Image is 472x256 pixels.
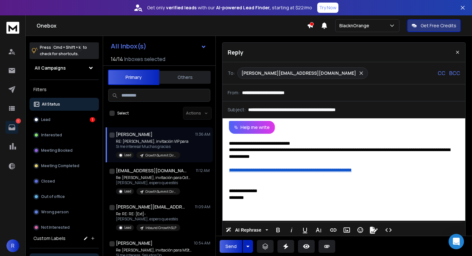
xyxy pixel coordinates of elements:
p: From: [228,90,240,96]
strong: verified leads [166,4,197,11]
button: Closed [30,175,99,188]
button: Lead1 [30,113,99,126]
h1: All Campaigns [35,65,66,71]
button: Signature [368,224,380,236]
p: Out of office [41,194,65,199]
p: Closed [41,179,55,184]
button: Wrong person [30,206,99,218]
button: Meeting Completed [30,159,99,172]
p: 11:12 AM [196,168,210,173]
p: [PERSON_NAME], espero que estés [116,180,193,185]
button: Primary [108,70,159,85]
div: Open Intercom Messenger [449,234,464,249]
h3: Custom Labels [33,235,66,242]
h1: [EMAIL_ADDRESS][DOMAIN_NAME] [116,167,187,174]
label: Select [117,111,129,116]
p: 11:09 AM [195,204,210,209]
button: Bold (⌘B) [272,224,284,236]
button: Try Now [317,3,338,13]
p: Re: RE: RE: [Ext]- [116,211,180,217]
p: Try Now [319,4,337,11]
button: Out of office [30,190,99,203]
p: Si me interesa! Muchas gracias [116,144,188,149]
p: Get only with our starting at $22/mo [147,4,312,11]
a: 1 [5,121,18,134]
p: [PERSON_NAME], espero que estés [116,217,180,222]
p: 1 [16,118,21,124]
h1: [PERSON_NAME] [116,131,153,138]
p: CC [438,69,445,77]
span: AI Rephrase [234,227,263,233]
button: Others [159,70,211,84]
button: All Status [30,98,99,111]
p: Meeting Completed [41,163,79,168]
p: Lead [124,225,131,230]
button: Send [220,240,242,253]
button: Insert Link (⌘K) [327,224,339,236]
button: Meeting Booked [30,144,99,157]
p: Lead [124,153,131,158]
p: Reply [228,48,243,57]
button: Emoticons [354,224,366,236]
button: More Text [312,224,325,236]
p: Re: [PERSON_NAME], invitación para MStar [116,248,193,253]
p: All Status [42,102,60,107]
span: Cmd + Shift + k [52,44,82,51]
p: BCC [449,69,460,77]
button: AI Rephrase [224,224,269,236]
button: Code View [382,224,395,236]
img: logo [6,22,19,34]
p: 10:54 AM [194,241,210,246]
p: Wrong person [41,209,69,215]
p: RE: [PERSON_NAME], invitación VIP para [116,139,188,144]
p: Interested [41,132,62,138]
p: Subject: [228,107,246,113]
button: Interested [30,129,99,141]
button: Italic (⌘I) [285,224,298,236]
p: Growth Summit Directores mkt [145,189,176,194]
h3: Filters [30,85,99,94]
button: Get Free Credits [407,19,461,32]
button: Underline (⌘U) [299,224,311,236]
span: 14 / 14 [111,55,123,63]
h3: Inboxes selected [124,55,165,63]
h1: Onebox [37,22,307,30]
button: Help me write [229,121,275,134]
strong: AI-powered Lead Finder, [216,4,271,11]
p: Meeting Booked [41,148,73,153]
button: All Inbox(s) [106,40,212,53]
p: Press to check for shortcuts. [40,44,87,57]
p: [PERSON_NAME][EMAIL_ADDRESS][DOMAIN_NAME] [241,70,356,76]
h1: [PERSON_NAME] [116,240,153,246]
button: Not Interested [30,221,99,234]
p: Inbound Grrowth SLP [145,226,176,230]
p: To: [228,70,235,76]
p: Not Interested [41,225,70,230]
button: R [6,239,19,252]
p: 11:36 AM [195,132,210,137]
p: Re: [PERSON_NAME], invitación para OctUPus [116,175,193,180]
p: Lead [41,117,50,122]
div: 1 [90,117,95,122]
h1: [PERSON_NAME][EMAIL_ADDRESS][PERSON_NAME][DOMAIN_NAME] [116,204,187,210]
h1: All Inbox(s) [111,43,146,49]
button: All Campaigns [30,62,99,74]
button: Insert Image (⌘P) [341,224,353,236]
p: Get Free Credits [421,22,456,29]
p: BlacknOrange [339,22,372,29]
p: Lead [124,189,131,194]
p: Growth Summit Directores mkt [145,153,176,158]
